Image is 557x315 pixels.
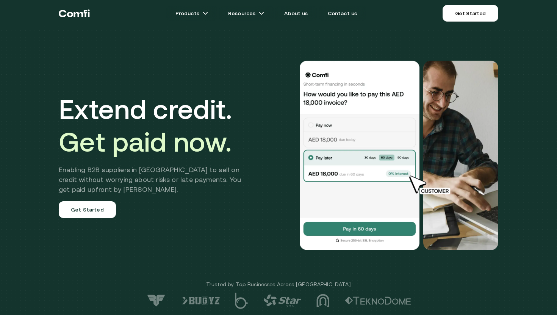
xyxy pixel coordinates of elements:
[275,6,317,21] a: About us
[59,2,90,25] a: Return to the top of the Comfi home page
[423,61,498,250] img: Would you like to pay this AED 18,000.00 invoice?
[258,10,264,16] img: arrow icons
[345,296,411,305] img: logo-2
[146,294,167,307] img: logo-7
[319,6,366,21] a: Contact us
[299,61,420,250] img: Would you like to pay this AED 18,000.00 invoice?
[59,126,232,157] span: Get paid now.
[219,6,274,21] a: Resourcesarrow icons
[443,5,498,22] a: Get Started
[166,6,217,21] a: Productsarrow icons
[316,294,330,307] img: logo-3
[202,10,208,16] img: arrow icons
[235,293,248,309] img: logo-5
[263,295,301,307] img: logo-4
[404,174,459,196] img: cursor
[182,296,220,305] img: logo-6
[59,201,116,218] a: Get Started
[59,93,252,158] h1: Extend credit.
[59,165,252,194] h2: Enabling B2B suppliers in [GEOGRAPHIC_DATA] to sell on credit without worrying about risks or lat...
